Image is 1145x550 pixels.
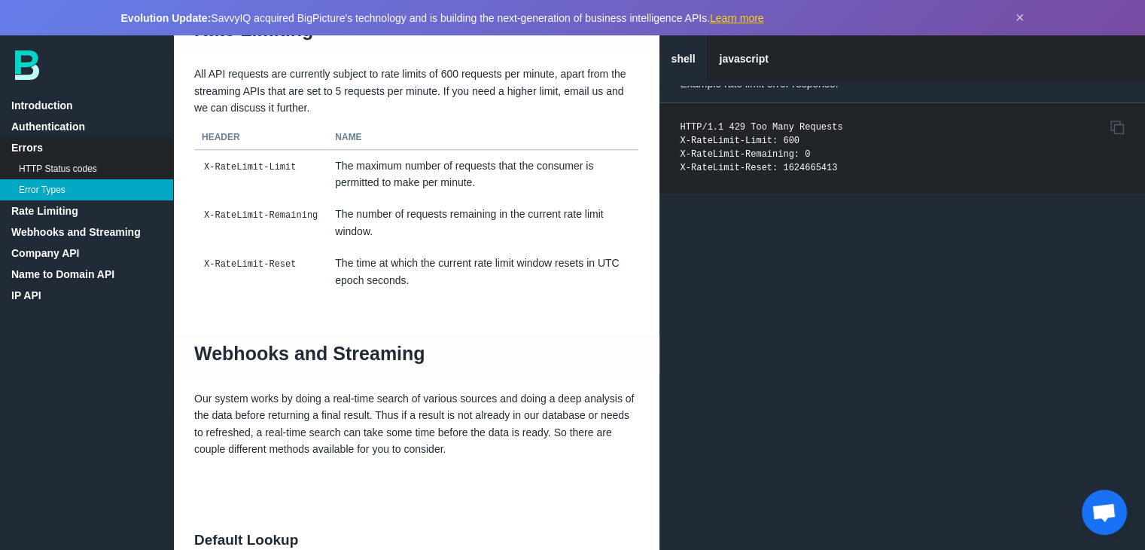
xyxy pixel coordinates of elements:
[121,12,764,24] span: SavvyIQ acquired BigPicture's technology and is building the next-generation of business intellig...
[327,149,638,198] td: The maximum number of requests that the consumer is permitted to make per minute.
[202,208,320,223] code: X-RateLimit-Remaining
[15,50,39,80] img: bp-logo-B-teal.svg
[1082,490,1127,535] a: Open chat
[202,160,298,175] code: X-RateLimit-Limit
[659,35,708,82] a: shell
[173,334,659,374] h1: Webhooks and Streaming
[194,127,327,149] th: Header
[707,35,780,82] a: javascript
[173,66,659,116] p: All API requests are currently subject to rate limits of 600 requests per minute, apart from the ...
[710,12,764,24] a: Learn more
[1016,9,1025,26] button: Dismiss announcement
[173,390,659,458] p: Our system works by doing a real-time search of various sources and doing a deep analysis of the ...
[121,12,212,24] strong: Evolution Update:
[327,198,638,247] td: The number of requests remaining in the current rate limit window.
[327,127,638,149] th: Name
[202,257,298,272] code: X-RateLimit-Reset
[327,247,638,296] td: The time at which the current rate limit window resets in UTC epoch seconds.
[681,122,843,173] code: HTTP/1.1 429 Too Many Requests X-RateLimit-Limit: 600 X-RateLimit-Remaining: 0 X-RateLimit-Reset:...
